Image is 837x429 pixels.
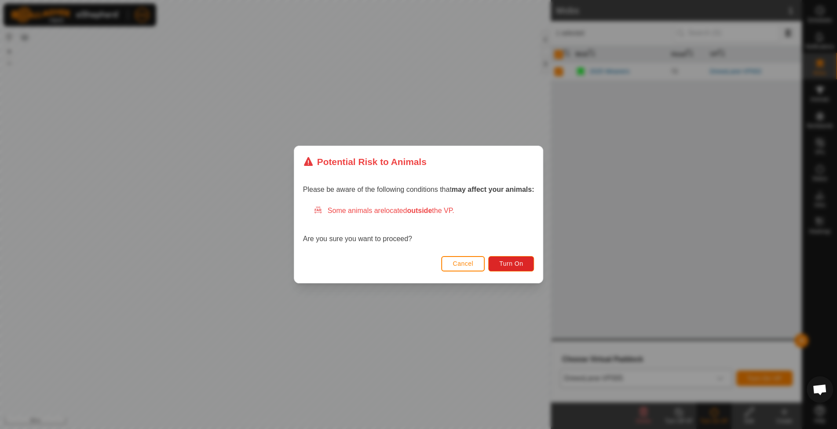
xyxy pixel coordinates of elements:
[303,186,534,193] span: Please be aware of the following conditions that
[303,155,427,169] div: Potential Risk to Animals
[499,260,523,267] span: Turn On
[384,207,454,214] span: located the VP.
[807,376,833,403] div: Open chat
[407,207,432,214] strong: outside
[314,205,534,216] div: Some animals are
[453,260,473,267] span: Cancel
[303,205,534,244] div: Are you sure you want to proceed?
[452,186,534,193] strong: may affect your animals:
[441,256,485,271] button: Cancel
[488,256,534,271] button: Turn On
